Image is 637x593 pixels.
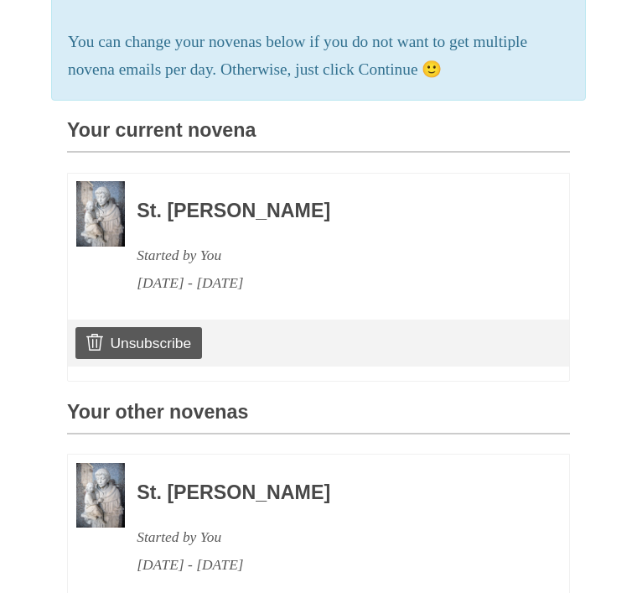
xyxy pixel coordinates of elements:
[137,551,524,579] div: [DATE] - [DATE]
[76,181,125,246] img: Novena image
[137,523,524,551] div: Started by You
[137,482,524,504] h3: St. [PERSON_NAME]
[67,120,570,153] h3: Your current novena
[75,327,202,359] a: Unsubscribe
[137,269,524,297] div: [DATE] - [DATE]
[137,242,524,269] div: Started by You
[67,402,570,434] h3: Your other novenas
[68,29,569,84] p: You can change your novenas below if you do not want to get multiple novena emails per day. Other...
[76,463,125,528] img: Novena image
[137,200,524,222] h3: St. [PERSON_NAME]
